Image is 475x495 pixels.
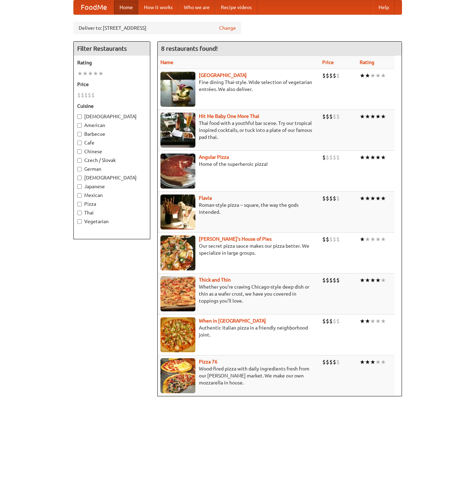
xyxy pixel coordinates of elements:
[326,195,329,202] li: $
[88,91,91,99] li: $
[199,195,212,201] b: Flavia
[333,276,336,284] li: $
[199,277,231,283] b: Thick and Thin
[336,317,340,325] li: $
[84,91,88,99] li: $
[77,167,82,171] input: German
[82,70,88,77] li: ★
[370,358,375,366] li: ★
[322,235,326,243] li: $
[360,154,365,161] li: ★
[77,165,146,172] label: German
[77,102,146,109] h5: Cuisine
[365,195,370,202] li: ★
[160,358,195,393] img: pizza76.jpg
[77,192,146,199] label: Mexican
[114,0,138,14] a: Home
[77,141,82,145] input: Cafe
[333,72,336,79] li: $
[138,0,178,14] a: How it works
[360,72,365,79] li: ★
[77,202,82,206] input: Pizza
[322,154,326,161] li: $
[160,283,317,304] p: Whether you're craving Chicago-style deep dish or thin as a wafer crust, we have you covered in t...
[333,154,336,161] li: $
[381,72,386,79] li: ★
[365,72,370,79] li: ★
[360,195,365,202] li: ★
[160,72,195,107] img: satay.jpg
[336,72,340,79] li: $
[333,195,336,202] li: $
[336,113,340,120] li: $
[160,195,195,229] img: flavia.jpg
[336,235,340,243] li: $
[93,70,98,77] li: ★
[381,358,386,366] li: ★
[160,120,317,141] p: Thai food with a youthful bar scene. Try our tropical inspired cocktails, or tuck into a plate of...
[329,358,333,366] li: $
[77,209,146,216] label: Thai
[161,45,218,52] ng-pluralize: 8 restaurants found!
[77,122,146,129] label: American
[81,91,84,99] li: $
[365,235,370,243] li: ★
[381,154,386,161] li: ★
[326,154,329,161] li: $
[160,113,195,148] img: babythai.jpg
[375,276,381,284] li: ★
[77,113,146,120] label: [DEMOGRAPHIC_DATA]
[219,24,236,31] a: Change
[375,358,381,366] li: ★
[178,0,215,14] a: Who we are
[322,59,334,65] a: Price
[199,359,217,365] a: Pizza 76
[326,113,329,120] li: $
[74,42,150,56] h4: Filter Restaurants
[333,317,336,325] li: $
[322,113,326,120] li: $
[160,201,317,215] p: Roman-style pizza -- square, the way the gods intended.
[326,276,329,284] li: $
[322,72,326,79] li: $
[160,324,317,338] p: Authentic Italian pizza in a friendly neighborhood joint.
[199,318,266,324] a: When in [GEOGRAPHIC_DATA]
[77,132,82,136] input: Barbecue
[381,235,386,243] li: ★
[77,114,82,119] input: [DEMOGRAPHIC_DATA]
[370,235,375,243] li: ★
[360,235,365,243] li: ★
[199,236,272,242] b: [PERSON_NAME]'s House of Pies
[88,70,93,77] li: ★
[333,358,336,366] li: $
[336,276,340,284] li: $
[77,123,82,128] input: American
[322,195,326,202] li: $
[77,174,146,181] label: [DEMOGRAPHIC_DATA]
[373,0,395,14] a: Help
[329,154,333,161] li: $
[199,72,247,78] b: [GEOGRAPHIC_DATA]
[160,235,195,270] img: luigis.jpg
[370,276,375,284] li: ★
[160,242,317,256] p: Our secret pizza sauce makes our pizza better. We specialize in large groups.
[333,113,336,120] li: $
[77,149,82,154] input: Chinese
[326,358,329,366] li: $
[365,358,370,366] li: ★
[370,195,375,202] li: ★
[365,154,370,161] li: ★
[329,72,333,79] li: $
[336,195,340,202] li: $
[160,161,317,168] p: Home of the superheroic pizza!
[322,358,326,366] li: $
[77,158,82,163] input: Czech / Slovak
[74,0,114,14] a: FoodMe
[370,113,375,120] li: ★
[375,113,381,120] li: ★
[381,113,386,120] li: ★
[329,195,333,202] li: $
[77,130,146,137] label: Barbecue
[73,22,241,34] div: Deliver to: [STREET_ADDRESS]
[322,276,326,284] li: $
